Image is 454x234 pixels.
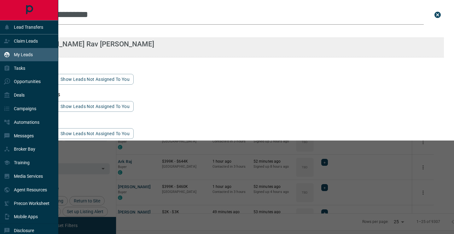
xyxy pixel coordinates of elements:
h3: name matches [24,28,444,33]
button: show leads not assigned to you [56,128,134,139]
button: show leads not assigned to you [56,74,134,85]
p: swithalt.xx@x [30,50,154,55]
button: show leads not assigned to you [56,101,134,112]
button: close search bar [431,9,444,21]
p: [PERSON_NAME] Rav [PERSON_NAME] [30,40,154,48]
h3: phone matches [24,92,444,97]
h3: email matches [24,65,444,70]
h3: id matches [24,119,444,124]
